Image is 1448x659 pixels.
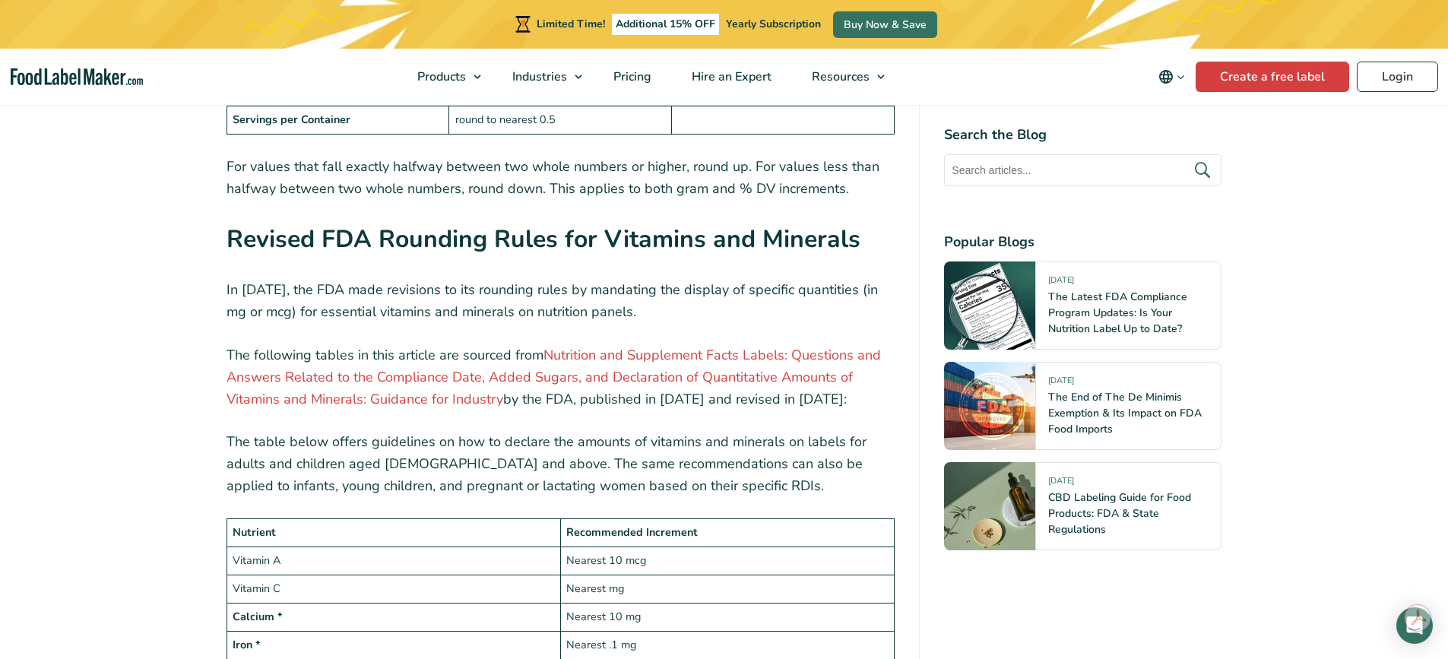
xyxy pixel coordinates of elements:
[560,603,894,631] td: Nearest 10 mg
[233,637,261,652] strong: Iron *
[508,68,569,85] span: Industries
[537,17,605,31] span: Limited Time!
[612,14,719,35] span: Additional 15% OFF
[687,68,773,85] span: Hire an Expert
[227,575,560,603] td: Vitamin C
[1048,375,1074,392] span: [DATE]
[807,68,871,85] span: Resources
[227,279,895,323] p: In [DATE], the FDA made revisions to its rounding rules by mandating the display of specific quan...
[493,49,590,105] a: Industries
[944,154,1221,186] input: Search articles...
[233,112,350,127] strong: Servings per Container
[1396,607,1433,644] div: Open Intercom Messenger
[792,49,892,105] a: Resources
[1148,62,1196,92] button: Change language
[560,547,894,575] td: Nearest 10 mcg
[449,106,672,135] td: round to nearest 0.5
[1048,290,1187,336] a: The Latest FDA Compliance Program Updates: Is Your Nutrition Label Up to Date?
[1048,490,1191,537] a: CBD Labeling Guide for Food Products: FDA & State Regulations
[672,49,788,105] a: Hire an Expert
[560,631,894,659] td: Nearest .1 mg
[1357,62,1438,92] a: Login
[233,524,276,540] strong: Nutrient
[726,17,821,31] span: Yearly Subscription
[560,575,894,603] td: Nearest mg
[227,547,560,575] td: Vitamin A
[1048,475,1074,493] span: [DATE]
[227,156,895,200] p: For values that fall exactly halfway between two whole numbers or higher, round up. For values le...
[233,609,283,624] strong: Calcium *
[566,524,698,540] strong: Recommended Increment
[1048,390,1202,436] a: The End of The De Minimis Exemption & Its Impact on FDA Food Imports
[944,125,1221,145] h4: Search the Blog
[11,68,143,86] a: Food Label Maker homepage
[1196,62,1349,92] a: Create a free label
[413,68,467,85] span: Products
[944,232,1221,252] h4: Popular Blogs
[833,11,937,38] a: Buy Now & Save
[227,431,895,496] p: The table below offers guidelines on how to declare the amounts of vitamins and minerals on label...
[227,346,881,408] a: Nutrition and Supplement Facts Labels: Questions and Answers Related to the Compliance Date, Adde...
[227,344,895,410] p: The following tables in this article are sourced from by the FDA, published in [DATE] and revised...
[609,68,653,85] span: Pricing
[227,223,860,255] strong: Revised FDA Rounding Rules for Vitamins and Minerals
[1048,274,1074,292] span: [DATE]
[594,49,668,105] a: Pricing
[398,49,489,105] a: Products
